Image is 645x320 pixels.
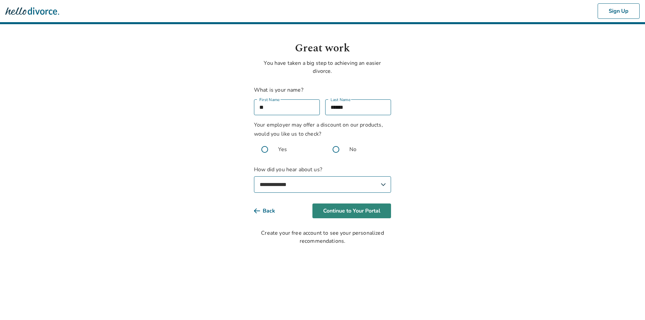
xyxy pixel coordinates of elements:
button: Back [254,203,286,218]
div: Create your free account to see your personalized recommendations. [254,229,391,245]
label: What is your name? [254,86,303,94]
span: No [349,145,356,153]
img: Hello Divorce Logo [5,4,59,18]
h1: Great work [254,40,391,56]
p: You have taken a big step to achieving an easier divorce. [254,59,391,75]
label: First Name [259,96,280,103]
button: Sign Up [598,3,640,19]
label: How did you hear about us? [254,166,391,193]
span: Your employer may offer a discount on our products, would you like us to check? [254,121,383,138]
iframe: Chat Widget [611,288,645,320]
button: Continue to Your Portal [312,203,391,218]
select: How did you hear about us? [254,176,391,193]
span: Yes [278,145,287,153]
label: Last Name [331,96,351,103]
